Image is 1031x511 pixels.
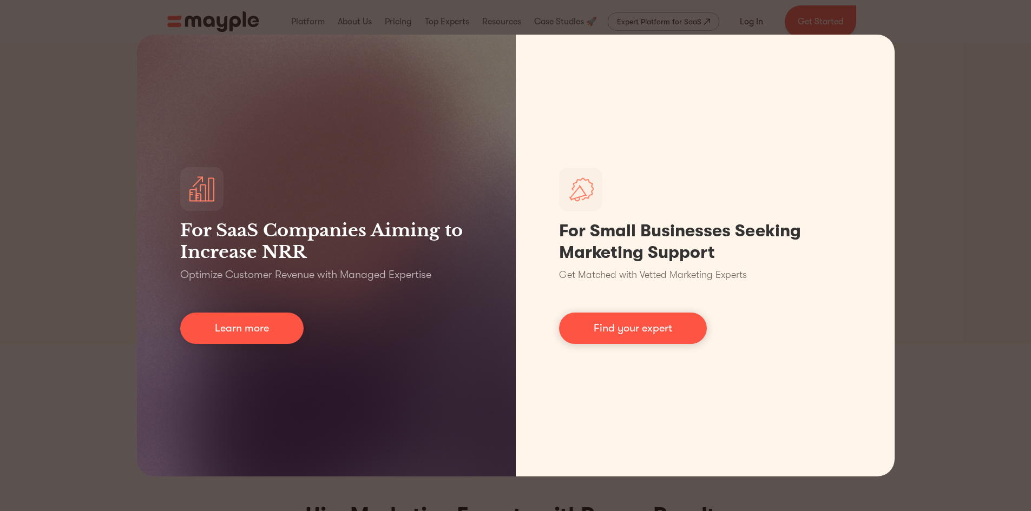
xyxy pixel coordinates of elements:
p: Optimize Customer Revenue with Managed Expertise [180,267,431,282]
h3: For SaaS Companies Aiming to Increase NRR [180,220,472,263]
a: Learn more [180,313,304,344]
h1: For Small Businesses Seeking Marketing Support [559,220,851,263]
p: Get Matched with Vetted Marketing Experts [559,268,747,282]
a: Find your expert [559,313,707,344]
